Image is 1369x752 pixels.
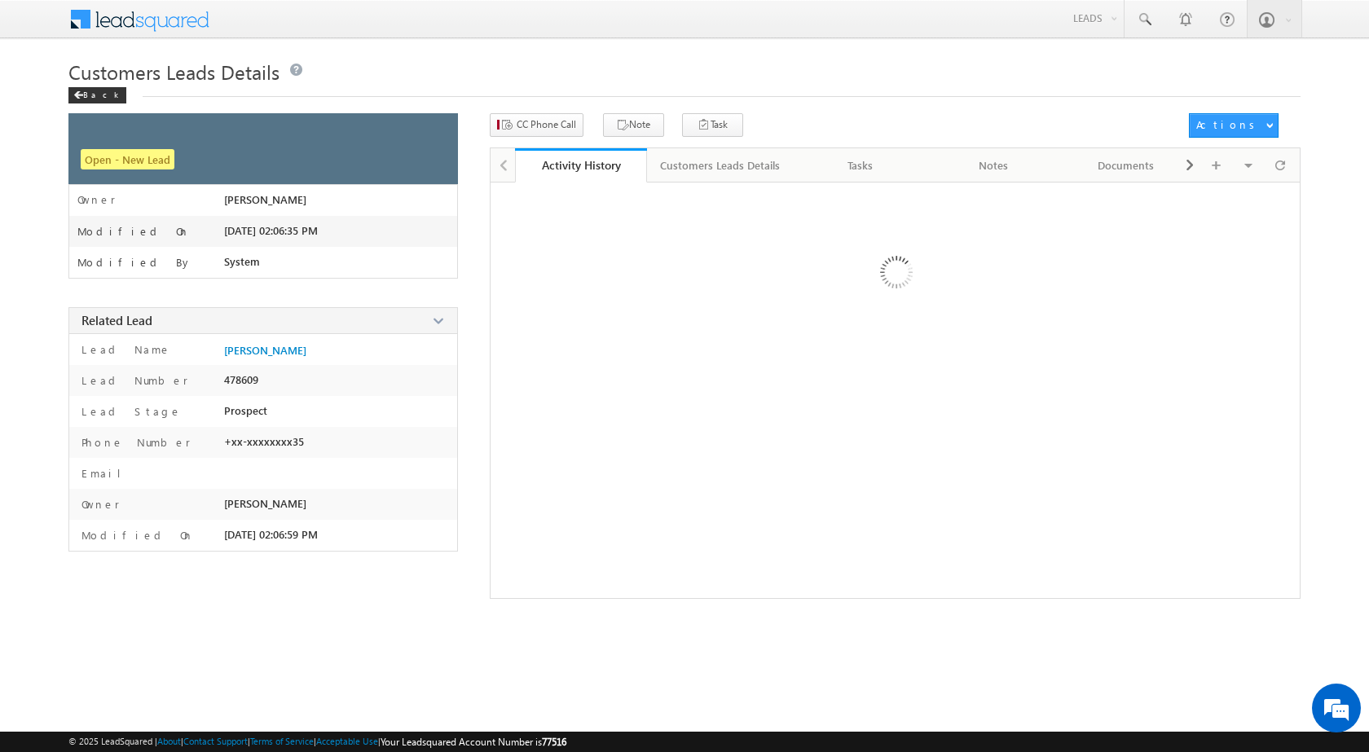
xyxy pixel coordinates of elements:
[250,736,314,746] a: Terms of Service
[224,528,318,541] span: [DATE] 02:06:59 PM
[77,342,171,357] label: Lead Name
[811,191,979,359] img: Loading ...
[77,373,188,388] label: Lead Number
[1060,148,1193,183] a: Documents
[157,736,181,746] a: About
[77,225,190,238] label: Modified On
[81,149,174,169] span: Open - New Lead
[647,148,795,183] a: Customers Leads Details
[68,734,566,750] span: © 2025 LeadSquared | | | | |
[77,528,194,543] label: Modified On
[81,312,152,328] span: Related Lead
[490,113,583,137] button: CC Phone Call
[224,373,258,386] span: 478609
[224,224,318,237] span: [DATE] 02:06:35 PM
[808,156,913,175] div: Tasks
[527,157,636,173] div: Activity History
[603,113,664,137] button: Note
[940,156,1045,175] div: Notes
[224,435,304,448] span: +xx-xxxxxxxx35
[542,736,566,748] span: 77516
[1196,117,1261,132] div: Actions
[381,736,566,748] span: Your Leadsquared Account Number is
[77,256,192,269] label: Modified By
[68,59,280,85] span: Customers Leads Details
[183,736,248,746] a: Contact Support
[68,87,126,103] div: Back
[682,113,743,137] button: Task
[77,435,191,450] label: Phone Number
[224,497,306,510] span: [PERSON_NAME]
[660,156,780,175] div: Customers Leads Details
[1189,113,1279,138] button: Actions
[77,497,120,512] label: Owner
[795,148,927,183] a: Tasks
[927,148,1060,183] a: Notes
[517,117,576,132] span: CC Phone Call
[1073,156,1178,175] div: Documents
[515,148,648,183] a: Activity History
[224,404,267,417] span: Prospect
[316,736,378,746] a: Acceptable Use
[77,193,116,206] label: Owner
[224,344,306,357] a: [PERSON_NAME]
[224,193,306,206] span: [PERSON_NAME]
[77,404,182,419] label: Lead Stage
[77,466,134,481] label: Email
[224,255,260,268] span: System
